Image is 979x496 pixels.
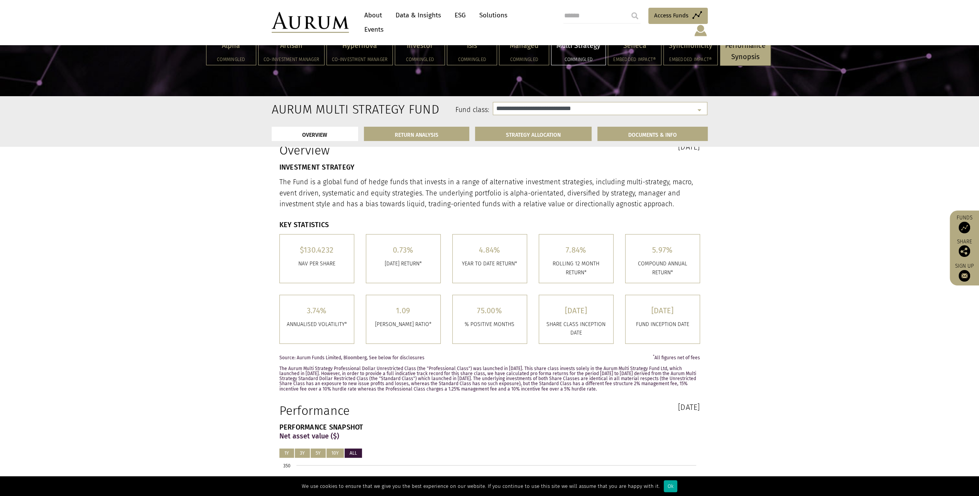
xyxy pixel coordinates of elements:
[279,177,700,210] p: The Fund is a global fund of hedge funds that invests in a range of alternative investment strate...
[954,239,975,257] div: Share
[631,246,694,254] h5: 5.97%
[458,320,521,329] p: % POSITIVE MONTHS
[372,260,435,268] p: [DATE] RETURN*
[631,260,694,277] p: COMPOUND ANNUAL RETURN*
[495,403,700,411] h3: [DATE]
[286,246,348,254] h5: $130.4232
[286,260,348,268] p: Nav per share
[959,245,970,257] img: Share this post
[545,307,607,314] h5: [DATE]
[295,448,310,458] button: 3Y
[631,320,694,329] p: FUND INCEPTION DATE
[959,222,970,233] img: Access Funds
[954,214,975,233] a: Funds
[279,143,484,158] h1: Overview
[286,320,348,329] p: ANNUALISED VOLATILITY*
[279,423,364,431] strong: PERFORMANCE SNAPSHOT
[311,448,326,458] button: 5Y
[345,448,362,458] button: ALL
[475,127,592,141] a: STRATEGY ALLOCATION
[372,307,435,314] h5: 1.09
[653,355,700,360] span: All figures net of fees
[545,260,607,277] p: ROLLING 12 MONTH RETURN*
[545,246,607,254] h5: 7.84%
[458,246,521,254] h5: 4.84%
[279,163,355,172] strong: INVESTMENT STRATEGY
[279,432,339,440] strong: Net asset value ($)
[664,480,677,492] div: Ok
[286,307,348,314] h5: 3.74%
[279,366,700,392] p: The Aurum Multi Strategy Professional Dollar Unrestricted Class (the "Professional Class") was la...
[279,221,329,229] strong: KEY STATISTICS
[959,270,970,282] img: Sign up to our newsletter
[458,307,521,314] h5: 75.00%
[458,260,521,268] p: YEAR TO DATE RETURN*
[597,127,708,141] a: DOCUMENTS & INFO
[283,463,291,469] text: 350
[372,320,435,329] p: [PERSON_NAME] RATIO*
[372,246,435,254] h5: 0.73%
[364,127,469,141] a: RETURN ANALYSIS
[631,307,694,314] h5: [DATE]
[279,448,294,458] button: 1Y
[279,355,424,360] span: Source: Aurum Funds Limited, Bloomberg, See below for disclosures
[545,320,607,338] p: SHARE CLASS INCEPTION DATE
[954,263,975,282] a: Sign up
[279,403,484,418] h1: Performance
[326,448,344,458] button: 10Y
[495,143,700,151] h3: [DATE]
